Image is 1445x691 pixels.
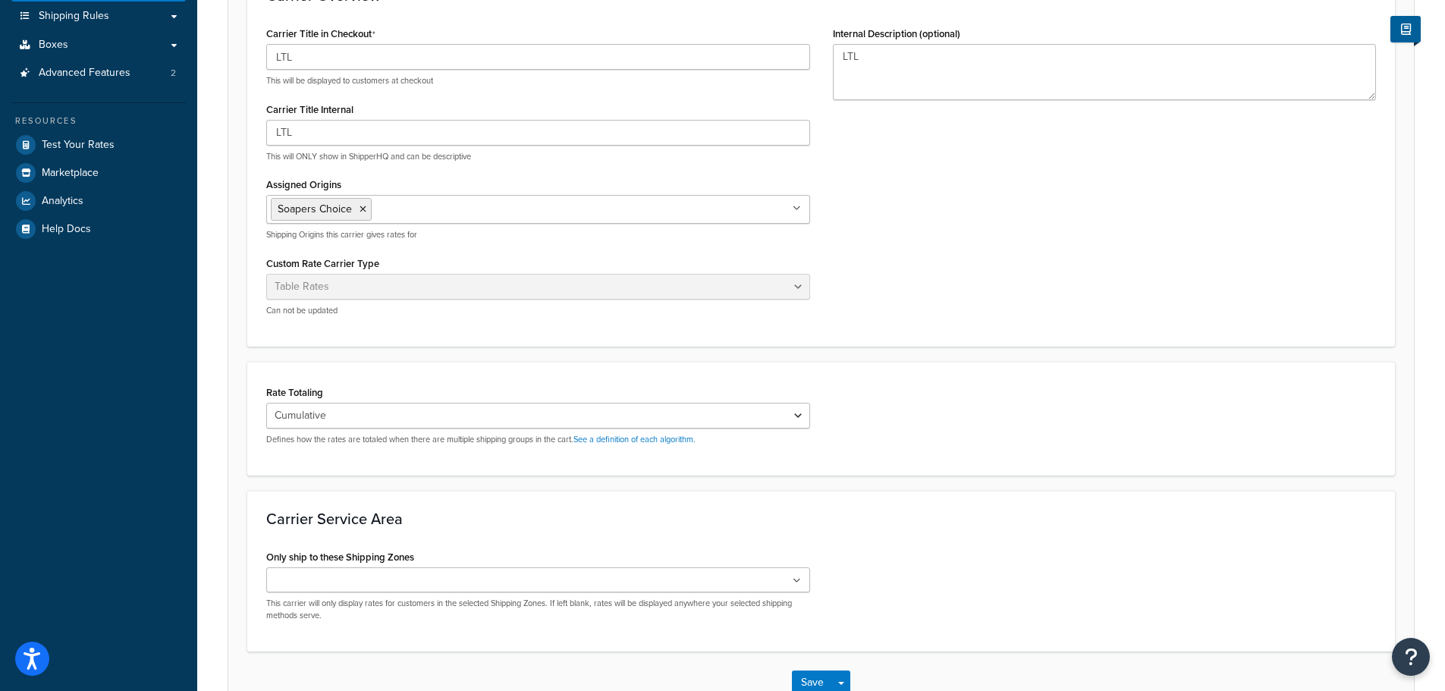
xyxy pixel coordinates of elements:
a: See a definition of each algorithm. [573,433,696,445]
textarea: LTL [833,44,1377,100]
a: Analytics [11,187,186,215]
span: Boxes [39,39,68,52]
label: Internal Description (optional) [833,28,960,39]
a: Shipping Rules [11,2,186,30]
button: Show Help Docs [1390,16,1421,42]
a: Test Your Rates [11,131,186,159]
span: Analytics [42,195,83,208]
label: Carrier Title Internal [266,104,353,115]
li: Advanced Features [11,59,186,87]
label: Rate Totaling [266,387,323,398]
label: Carrier Title in Checkout [266,28,375,40]
label: Only ship to these Shipping Zones [266,551,414,563]
p: This carrier will only display rates for customers in the selected Shipping Zones. If left blank,... [266,598,810,621]
span: 2 [171,67,176,80]
a: Boxes [11,31,186,59]
button: Open Resource Center [1392,638,1430,676]
p: This will ONLY show in ShipperHQ and can be descriptive [266,151,810,162]
label: Custom Rate Carrier Type [266,258,379,269]
span: Soapers Choice [278,201,352,217]
p: This will be displayed to customers at checkout [266,75,810,86]
span: Shipping Rules [39,10,109,23]
span: Advanced Features [39,67,130,80]
p: Shipping Origins this carrier gives rates for [266,229,810,240]
span: Help Docs [42,223,91,236]
a: Advanced Features2 [11,59,186,87]
div: Resources [11,115,186,127]
p: Defines how the rates are totaled when there are multiple shipping groups in the cart. [266,434,810,445]
h3: Carrier Service Area [266,510,1376,527]
label: Assigned Origins [266,179,341,190]
a: Help Docs [11,215,186,243]
a: Marketplace [11,159,186,187]
p: Can not be updated [266,305,810,316]
span: Marketplace [42,167,99,180]
span: Test Your Rates [42,139,115,152]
